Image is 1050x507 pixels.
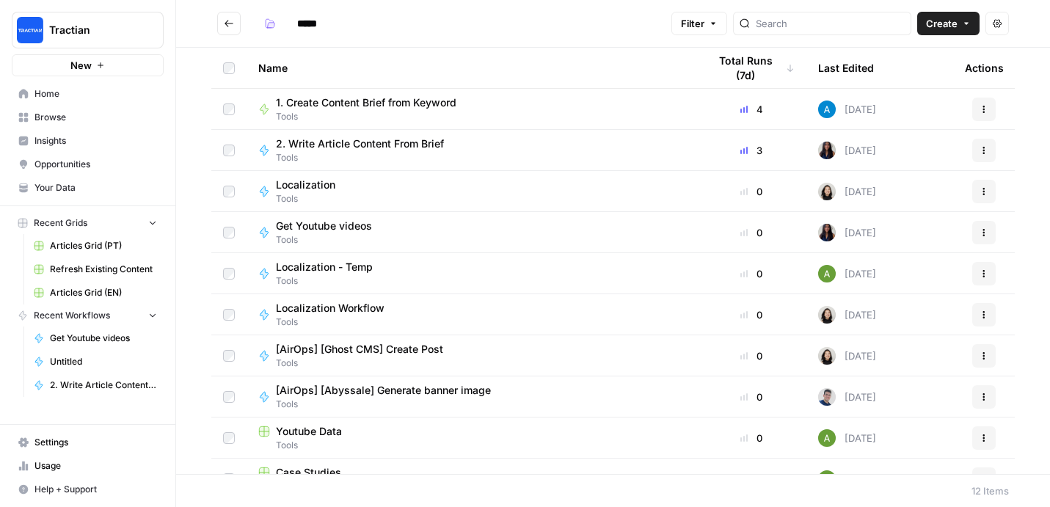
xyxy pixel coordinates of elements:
img: oskm0cmuhabjb8ex6014qupaj5sj [818,388,836,406]
div: 0 [708,472,795,486]
a: 2. Write Article Content From Brief [27,373,164,397]
span: Recent Grids [34,216,87,230]
button: Recent Workflows [12,304,164,327]
a: Settings [12,431,164,454]
span: Help + Support [34,483,157,496]
span: Tractian [49,23,138,37]
span: Home [34,87,157,101]
span: Articles Grid (EN) [50,286,157,299]
div: 12 Items [971,484,1009,498]
span: Localization - Temp [276,260,373,274]
span: Browse [34,111,157,124]
a: Localization WorkflowTools [258,301,685,329]
span: Create [926,16,958,31]
span: Tools [276,315,396,329]
a: [AirOps] [Abyssale] Generate banner imageTools [258,383,685,411]
a: 2. Write Article Content From BriefTools [258,136,685,164]
span: Opportunities [34,158,157,171]
button: New [12,54,164,76]
button: Filter [671,12,727,35]
span: Your Data [34,181,157,194]
a: Articles Grid (EN) [27,281,164,304]
a: Browse [12,106,164,129]
span: 1. Create Content Brief from Keyword [276,95,456,110]
span: Tools [276,398,503,411]
a: Articles Grid (PT) [27,234,164,258]
div: Actions [965,48,1004,88]
div: [DATE] [818,265,876,282]
span: Youtube Data [276,424,342,439]
div: [DATE] [818,347,876,365]
span: Localization [276,178,335,192]
img: rox323kbkgutb4wcij4krxobkpon [818,142,836,159]
a: Home [12,82,164,106]
div: [DATE] [818,306,876,324]
span: Get Youtube videos [50,332,157,345]
a: Your Data [12,176,164,200]
span: Tools [276,233,384,247]
a: Localization - TempTools [258,260,685,288]
img: rox323kbkgutb4wcij4krxobkpon [818,224,836,241]
div: [DATE] [818,142,876,159]
img: nyfqhp7vrleyff9tydoqbt2td0mu [818,429,836,447]
a: [AirOps] [Ghost CMS] Create PostTools [258,342,685,370]
span: Tools [258,439,685,452]
span: 2. Write Article Content From Brief [276,136,444,151]
div: 0 [708,266,795,281]
button: Workspace: Tractian [12,12,164,48]
a: Usage [12,454,164,478]
button: Go back [217,12,241,35]
div: 0 [708,349,795,363]
span: Tools [276,151,456,164]
img: nyfqhp7vrleyff9tydoqbt2td0mu [818,265,836,282]
span: Tools [276,110,468,123]
a: Youtube DataTools [258,424,685,452]
span: Usage [34,459,157,473]
div: [DATE] [818,429,876,447]
button: Help + Support [12,478,164,501]
span: Localization Workflow [276,301,384,315]
div: 0 [708,390,795,404]
div: 0 [708,307,795,322]
div: 3 [708,143,795,158]
input: Search [756,16,905,31]
a: Get Youtube videos [27,327,164,350]
div: 0 [708,431,795,445]
img: t5ef5oef8zpw1w4g2xghobes91mw [818,183,836,200]
span: Tools [276,192,347,205]
a: Case StudiesTools [258,465,685,493]
img: o3cqybgnmipr355j8nz4zpq1mc6x [818,101,836,118]
div: Total Runs (7d) [708,48,795,88]
span: Settings [34,436,157,449]
div: [DATE] [818,224,876,241]
a: Insights [12,129,164,153]
span: [AirOps] [Abyssale] Generate banner image [276,383,491,398]
span: Untitled [50,355,157,368]
div: [DATE] [818,101,876,118]
div: 4 [708,102,795,117]
a: Refresh Existing Content [27,258,164,281]
div: [DATE] [818,470,876,488]
span: Articles Grid (PT) [50,239,157,252]
span: New [70,58,92,73]
span: Tools [276,357,455,370]
img: nyfqhp7vrleyff9tydoqbt2td0mu [818,470,836,488]
span: Case Studies [276,465,341,480]
span: Refresh Existing Content [50,263,157,276]
img: Tractian Logo [17,17,43,43]
a: Untitled [27,350,164,373]
button: Create [917,12,980,35]
span: Recent Workflows [34,309,110,322]
div: 0 [708,184,795,199]
a: LocalizationTools [258,178,685,205]
span: Get Youtube videos [276,219,372,233]
span: Filter [681,16,704,31]
div: [DATE] [818,388,876,406]
div: 0 [708,225,795,240]
div: Last Edited [818,48,874,88]
img: t5ef5oef8zpw1w4g2xghobes91mw [818,306,836,324]
div: [DATE] [818,183,876,200]
a: Get Youtube videosTools [258,219,685,247]
span: 2. Write Article Content From Brief [50,379,157,392]
img: t5ef5oef8zpw1w4g2xghobes91mw [818,347,836,365]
